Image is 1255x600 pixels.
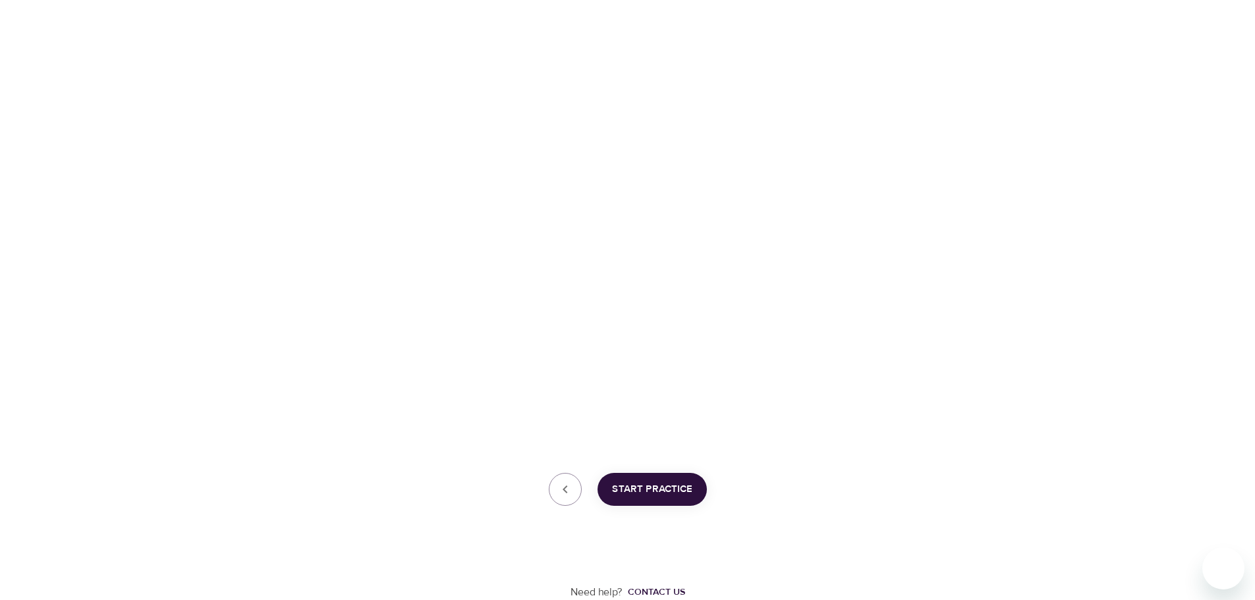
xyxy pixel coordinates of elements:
button: Start Practice [598,473,707,506]
a: Contact us [623,586,685,599]
div: Contact us [628,586,685,599]
iframe: Button to launch messaging window [1202,547,1244,589]
p: Need help? [571,585,623,600]
span: Start Practice [612,481,692,498]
